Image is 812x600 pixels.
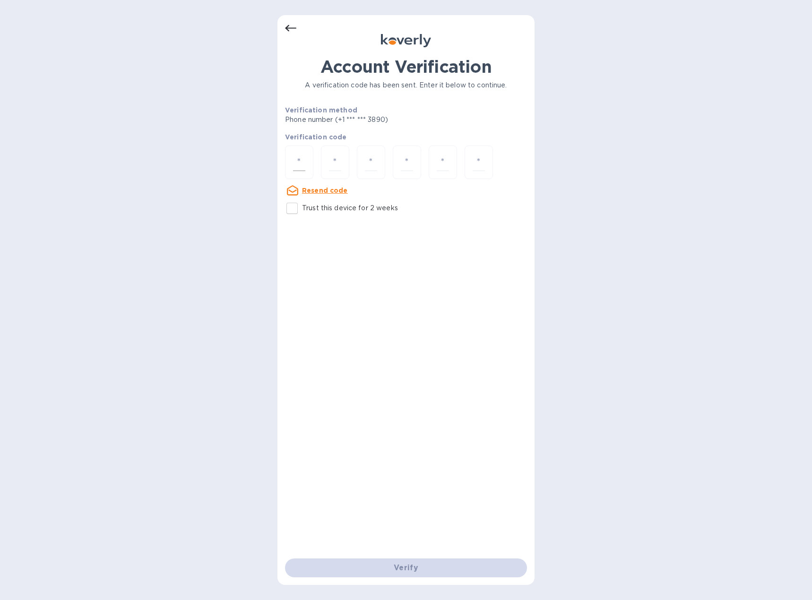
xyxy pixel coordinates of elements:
p: Phone number (+1 *** *** 3890) [285,115,460,125]
u: Resend code [302,187,348,194]
b: Verification method [285,106,357,114]
h1: Account Verification [285,57,527,77]
p: Trust this device for 2 weeks [302,203,398,213]
p: Verification code [285,132,527,142]
p: A verification code has been sent. Enter it below to continue. [285,80,527,90]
